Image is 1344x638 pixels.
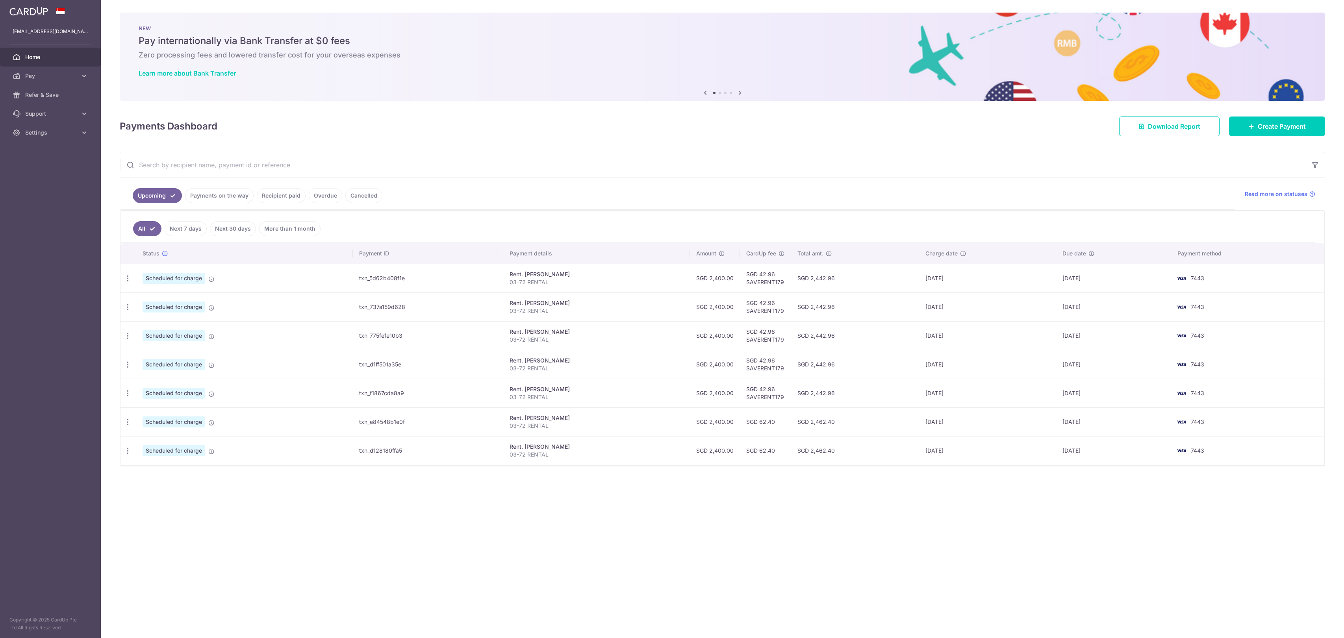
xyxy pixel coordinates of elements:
[353,436,503,465] td: txn_d128180ffa5
[139,50,1306,60] h6: Zero processing fees and lowered transfer cost for your overseas expenses
[9,6,48,16] img: CardUp
[1245,190,1307,198] span: Read more on statuses
[1173,417,1189,427] img: Bank Card
[925,250,958,257] span: Charge date
[133,188,182,203] a: Upcoming
[139,25,1306,31] p: NEW
[353,321,503,350] td: txn_775fefe10b3
[143,445,205,456] span: Scheduled for charge
[690,321,740,350] td: SGD 2,400.00
[797,250,823,257] span: Total amt.
[1191,332,1204,339] span: 7443
[143,388,205,399] span: Scheduled for charge
[791,379,919,407] td: SGD 2,442.96
[1245,190,1315,198] a: Read more on statuses
[746,250,776,257] span: CardUp fee
[1191,275,1204,281] span: 7443
[690,264,740,292] td: SGD 2,400.00
[120,13,1325,101] img: Bank transfer banner
[740,350,791,379] td: SGD 42.96 SAVERENT179
[1191,418,1204,425] span: 7443
[1173,331,1189,340] img: Bank Card
[139,69,236,77] a: Learn more about Bank Transfer
[791,350,919,379] td: SGD 2,442.96
[690,292,740,321] td: SGD 2,400.00
[510,278,684,286] p: 03-72 RENTAL
[690,407,740,436] td: SGD 2,400.00
[1056,350,1171,379] td: [DATE]
[919,436,1056,465] td: [DATE]
[25,91,77,99] span: Refer & Save
[353,350,503,379] td: txn_d1ff501a35e
[919,264,1056,292] td: [DATE]
[791,407,919,436] td: SGD 2,462.40
[1173,302,1189,312] img: Bank Card
[13,28,88,35] p: [EMAIL_ADDRESS][DOMAIN_NAME]
[696,250,716,257] span: Amount
[143,416,205,427] span: Scheduled for charge
[1056,292,1171,321] td: [DATE]
[740,436,791,465] td: SGD 62.40
[919,321,1056,350] td: [DATE]
[25,110,77,118] span: Support
[309,188,342,203] a: Overdue
[1173,446,1189,455] img: Bank Card
[919,292,1056,321] td: [DATE]
[510,385,684,393] div: Rent. [PERSON_NAME]
[690,436,740,465] td: SGD 2,400.00
[259,221,321,236] a: More than 1 month
[143,301,205,313] span: Scheduled for charge
[257,188,306,203] a: Recipient paid
[353,407,503,436] td: txn_e84548b1e0f
[791,292,919,321] td: SGD 2,442.96
[919,350,1056,379] td: [DATE]
[25,53,77,61] span: Home
[1229,117,1325,136] a: Create Payment
[139,35,1306,47] h5: Pay internationally via Bank Transfer at $0 fees
[919,407,1056,436] td: [DATE]
[510,336,684,344] p: 03-72 RENTAL
[740,292,791,321] td: SGD 42.96 SAVERENT179
[1173,360,1189,369] img: Bank Card
[143,250,159,257] span: Status
[791,436,919,465] td: SGD 2,462.40
[25,129,77,137] span: Settings
[1191,447,1204,454] span: 7443
[1173,388,1189,398] img: Bank Card
[1191,303,1204,310] span: 7443
[510,443,684,451] div: Rent. [PERSON_NAME]
[353,379,503,407] td: txn_f1867cda8a9
[510,451,684,459] p: 03-72 RENTAL
[740,379,791,407] td: SGD 42.96 SAVERENT179
[165,221,207,236] a: Next 7 days
[1258,122,1306,131] span: Create Payment
[1171,243,1324,264] th: Payment method
[1056,321,1171,350] td: [DATE]
[1293,614,1336,634] iframe: Opens a widget where you can find more information
[510,299,684,307] div: Rent. [PERSON_NAME]
[510,393,684,401] p: 03-72 RENTAL
[690,379,740,407] td: SGD 2,400.00
[919,379,1056,407] td: [DATE]
[25,72,77,80] span: Pay
[740,407,791,436] td: SGD 62.40
[510,307,684,315] p: 03-72 RENTAL
[120,152,1306,178] input: Search by recipient name, payment id or reference
[1056,264,1171,292] td: [DATE]
[1119,117,1220,136] a: Download Report
[791,264,919,292] td: SGD 2,442.96
[143,273,205,284] span: Scheduled for charge
[353,292,503,321] td: txn_737a159d628
[510,328,684,336] div: Rent. [PERSON_NAME]
[143,359,205,370] span: Scheduled for charge
[1056,379,1171,407] td: [DATE]
[143,330,205,341] span: Scheduled for charge
[185,188,254,203] a: Payments on the way
[353,264,503,292] td: txn_5d62b408f1e
[510,364,684,372] p: 03-72 RENTAL
[353,243,503,264] th: Payment ID
[1056,436,1171,465] td: [DATE]
[120,119,217,133] h4: Payments Dashboard
[791,321,919,350] td: SGD 2,442.96
[1056,407,1171,436] td: [DATE]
